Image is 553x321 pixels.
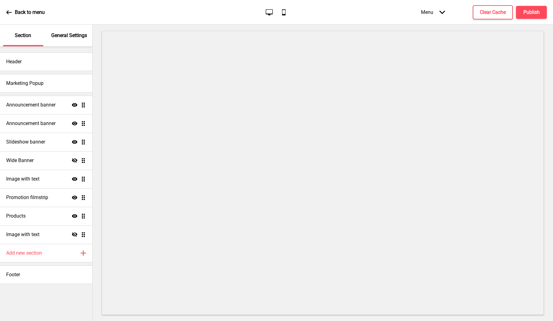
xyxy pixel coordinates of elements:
[6,4,45,21] a: Back to menu
[6,157,34,164] h4: Wide Banner
[6,194,48,201] h4: Promotion filmstrip
[415,3,451,21] div: Menu
[6,139,45,145] h4: Slideshow banner
[6,250,42,256] h4: Add new section
[480,9,506,16] h4: Clear Cache
[6,80,44,87] h4: Marketing Popup
[6,120,56,127] h4: Announcement banner
[6,271,20,278] h4: Footer
[15,9,45,16] p: Back to menu
[6,102,56,108] h4: Announcement banner
[6,213,26,219] h4: Products
[516,6,547,19] button: Publish
[6,58,22,65] h4: Header
[473,5,513,19] button: Clear Cache
[6,231,39,238] h4: Image with text
[51,32,87,39] p: General Settings
[523,9,540,16] h4: Publish
[6,176,39,182] h4: Image with text
[15,32,31,39] p: Section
